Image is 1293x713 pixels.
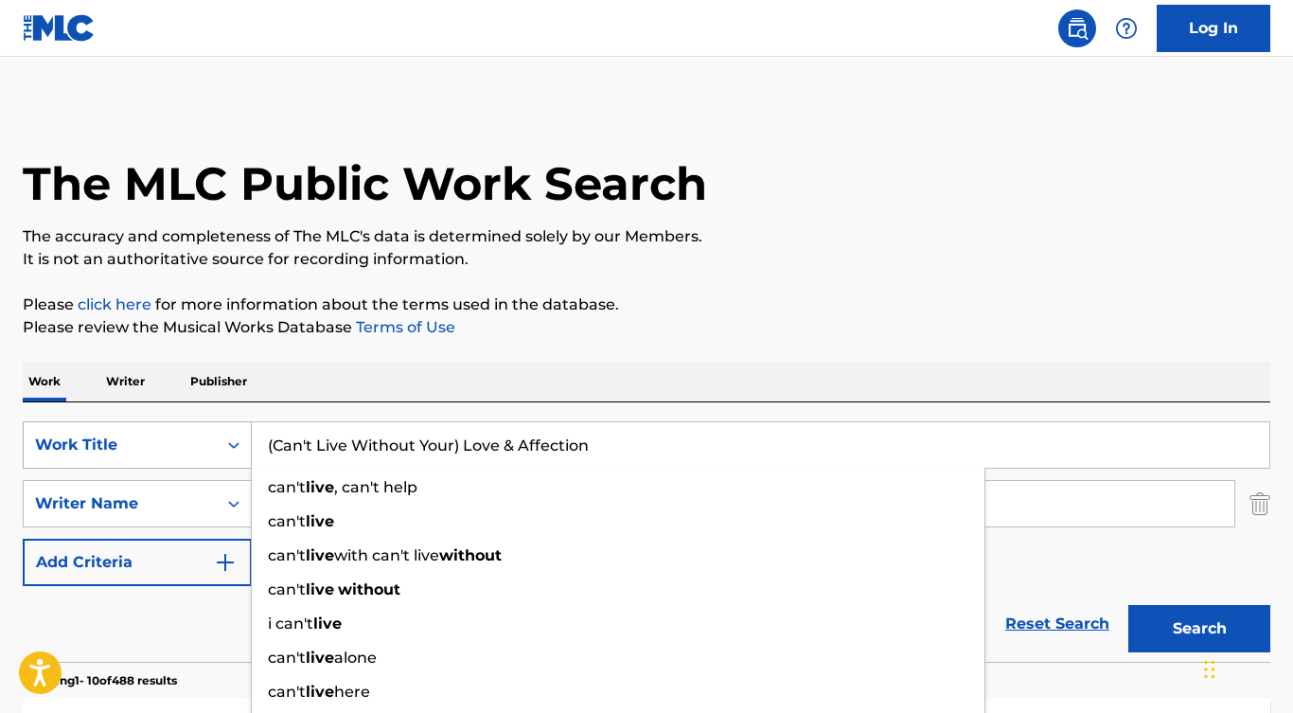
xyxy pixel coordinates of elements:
div: Glisser [1204,641,1215,698]
p: Showing 1 - 10 of 488 results [23,672,177,689]
form: Search Form [23,421,1270,662]
img: Delete Criterion [1249,480,1270,527]
span: can't [268,683,306,701]
p: It is not an authoritative source for recording information. [23,248,1270,271]
h1: The MLC Public Work Search [23,155,707,212]
button: Add Criteria [23,539,252,586]
img: search [1066,17,1089,40]
span: can't [268,649,306,667]
iframe: Chat Widget [1198,622,1293,713]
a: Public Search [1058,9,1096,47]
p: Please review the Musical Works Database [23,316,1270,339]
strong: without [338,580,400,598]
strong: live [306,649,334,667]
strong: live [306,512,334,530]
p: Writer [100,362,151,401]
div: Writer Name [35,492,205,515]
span: alone [334,649,377,667]
a: click here [78,295,151,313]
span: , can't help [334,478,417,496]
strong: live [306,478,334,496]
p: Please for more information about the terms used in the database. [23,294,1270,316]
img: MLC Logo [23,14,96,42]
a: Log In [1157,5,1270,52]
button: Search [1128,605,1270,652]
a: Terms of Use [352,318,455,336]
strong: live [306,546,334,564]
span: can't [268,580,306,598]
div: Help [1107,9,1145,47]
span: can't [268,478,306,496]
div: Widget de chat [1198,622,1293,713]
span: can't [268,512,306,530]
strong: live [313,615,342,633]
p: Work [23,362,66,401]
span: i can't [268,615,313,633]
span: here [334,683,370,701]
p: Publisher [185,362,253,401]
strong: without [439,546,502,564]
p: The accuracy and completeness of The MLC's data is determined solely by our Members. [23,225,1270,248]
img: help [1115,17,1138,40]
div: Work Title [35,434,205,456]
strong: live [306,683,334,701]
strong: live [306,580,334,598]
span: can't [268,546,306,564]
img: 9d2ae6d4665cec9f34b9.svg [214,551,237,574]
span: with can't live [334,546,439,564]
a: Reset Search [996,603,1119,645]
